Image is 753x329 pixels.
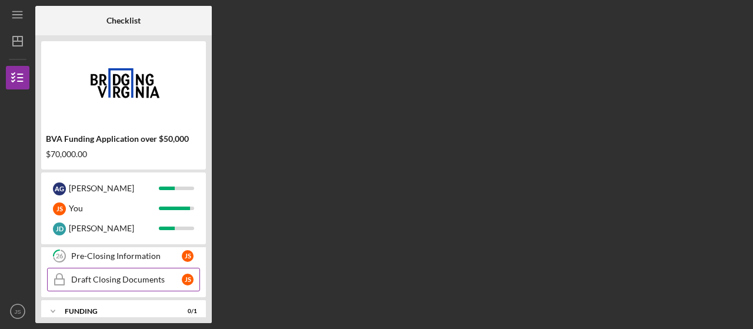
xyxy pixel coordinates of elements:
div: J D [53,222,66,235]
div: A G [53,182,66,195]
div: J S [53,202,66,215]
button: JS [6,300,29,323]
div: 0 / 1 [176,308,197,315]
a: Draft Closing DocumentsJS [47,268,200,291]
div: [PERSON_NAME] [69,218,159,238]
div: J S [182,274,194,285]
tspan: 26 [56,252,64,260]
div: $70,000.00 [46,149,201,159]
a: 26Pre-Closing InformationJS [47,244,200,268]
div: Draft Closing Documents [71,275,182,284]
img: Product logo [41,47,206,118]
text: JS [14,308,21,315]
div: You [69,198,159,218]
div: BVA Funding Application over $50,000 [46,134,201,144]
div: [PERSON_NAME] [69,178,159,198]
div: Pre-Closing Information [71,251,182,261]
div: Funding [65,308,168,315]
div: J S [182,250,194,262]
b: Checklist [106,16,141,25]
